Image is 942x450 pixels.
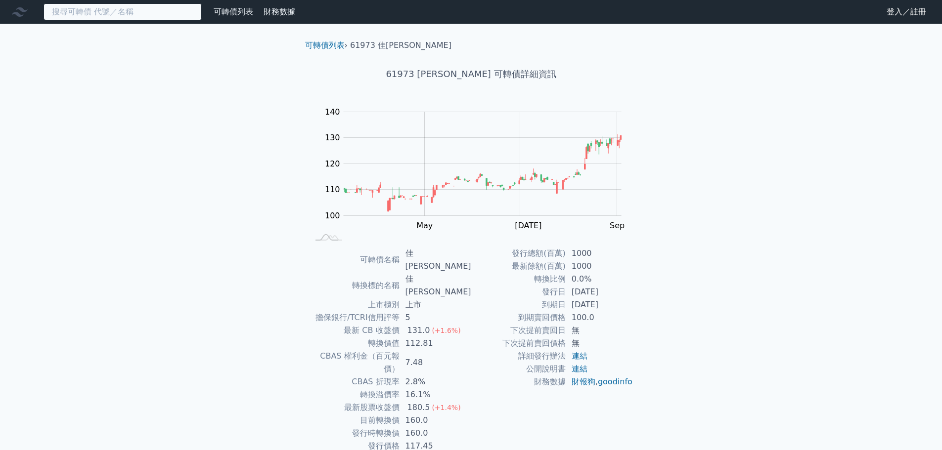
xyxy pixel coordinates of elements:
[471,350,566,363] td: 詳細發行辦法
[566,247,633,260] td: 1000
[471,247,566,260] td: 發行總額(百萬)
[471,311,566,324] td: 到期賣回價格
[572,377,595,386] a: 財報狗
[471,273,566,286] td: 轉換比例
[400,273,471,298] td: 佳[PERSON_NAME]
[305,41,345,50] a: 可轉債列表
[879,4,934,20] a: 登入／註冊
[309,337,400,350] td: 轉換價值
[566,375,633,388] td: ,
[309,388,400,401] td: 轉換溢價率
[309,401,400,414] td: 最新股票收盤價
[400,311,471,324] td: 5
[471,363,566,375] td: 公開說明書
[264,7,295,16] a: 財務數據
[471,260,566,273] td: 最新餘額(百萬)
[400,247,471,273] td: 佳[PERSON_NAME]
[598,377,632,386] a: goodinfo
[400,427,471,440] td: 160.0
[309,375,400,388] td: CBAS 折現率
[305,40,348,51] li: ›
[471,324,566,337] td: 下次提前賣回日
[572,364,587,373] a: 連結
[515,221,541,230] tspan: [DATE]
[44,3,202,20] input: 搜尋可轉債 代號／名稱
[572,351,587,361] a: 連結
[214,7,253,16] a: 可轉債列表
[471,298,566,311] td: 到期日
[432,327,460,334] span: (+1.6%)
[400,388,471,401] td: 16.1%
[405,324,432,337] div: 131.0
[566,324,633,337] td: 無
[400,414,471,427] td: 160.0
[309,350,400,375] td: CBAS 權利金（百元報價）
[325,133,340,142] tspan: 130
[400,375,471,388] td: 2.8%
[432,404,460,411] span: (+1.4%)
[400,337,471,350] td: 112.81
[416,221,433,230] tspan: May
[566,337,633,350] td: 無
[309,414,400,427] td: 目前轉換價
[400,350,471,375] td: 7.48
[471,286,566,298] td: 發行日
[325,159,340,168] tspan: 120
[566,260,633,273] td: 1000
[566,311,633,324] td: 100.0
[309,324,400,337] td: 最新 CB 收盤價
[566,298,633,311] td: [DATE]
[325,211,340,220] tspan: 100
[566,273,633,286] td: 0.0%
[320,107,636,230] g: Chart
[566,286,633,298] td: [DATE]
[325,107,340,117] tspan: 140
[471,375,566,388] td: 財務數據
[309,311,400,324] td: 擔保銀行/TCRI信用評等
[471,337,566,350] td: 下次提前賣回價格
[325,185,340,194] tspan: 110
[309,273,400,298] td: 轉換標的名稱
[309,247,400,273] td: 可轉債名稱
[297,67,645,81] h1: 61973 [PERSON_NAME] 可轉債詳細資訊
[405,401,432,414] div: 180.5
[309,298,400,311] td: 上市櫃別
[309,427,400,440] td: 發行時轉換價
[400,298,471,311] td: 上市
[610,221,625,230] tspan: Sep
[350,40,451,51] li: 61973 佳[PERSON_NAME]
